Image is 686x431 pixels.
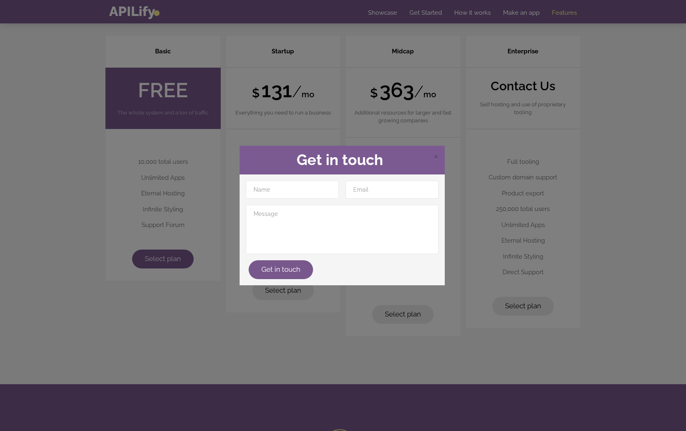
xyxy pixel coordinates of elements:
h2: Get in touch [246,152,439,168]
button: Get in touch [249,260,313,279]
input: Name [246,181,339,199]
span: Close [434,151,439,161]
input: Email [345,181,439,199]
span: × [434,150,439,162]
